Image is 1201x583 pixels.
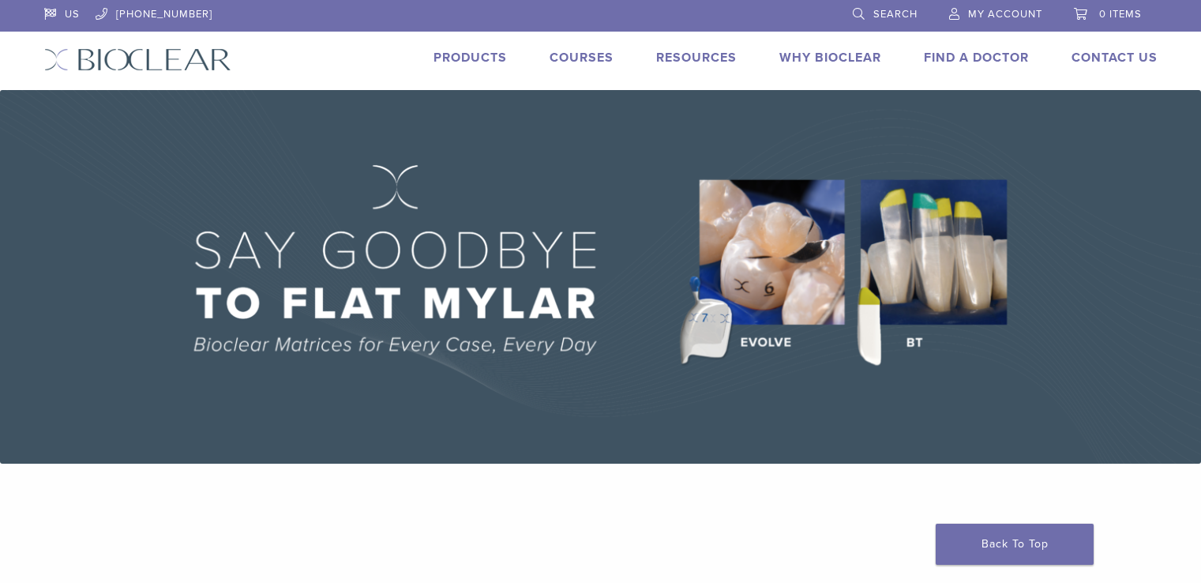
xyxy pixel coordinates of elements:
[656,50,737,66] a: Resources
[433,50,507,66] a: Products
[924,50,1029,66] a: Find A Doctor
[936,524,1094,565] a: Back To Top
[1099,8,1142,21] span: 0 items
[968,8,1042,21] span: My Account
[873,8,918,21] span: Search
[550,50,614,66] a: Courses
[1072,50,1158,66] a: Contact Us
[44,48,231,71] img: Bioclear
[779,50,881,66] a: Why Bioclear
